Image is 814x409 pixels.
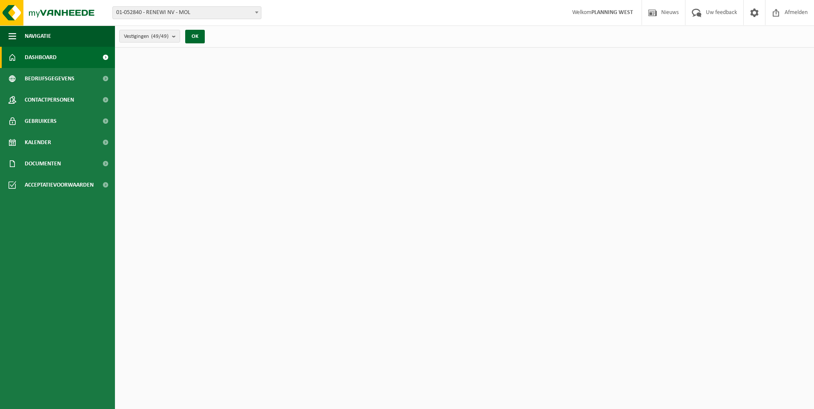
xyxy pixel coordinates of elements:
count: (49/49) [151,34,169,39]
button: OK [185,30,205,43]
span: 01-052840 - RENEWI NV - MOL [112,6,261,19]
span: Navigatie [25,26,51,47]
span: 01-052840 - RENEWI NV - MOL [113,7,261,19]
span: Contactpersonen [25,89,74,111]
button: Vestigingen(49/49) [119,30,180,43]
span: Bedrijfsgegevens [25,68,75,89]
span: Documenten [25,153,61,174]
span: Kalender [25,132,51,153]
span: Dashboard [25,47,57,68]
span: Acceptatievoorwaarden [25,174,94,196]
span: Gebruikers [25,111,57,132]
span: Vestigingen [124,30,169,43]
strong: PLANNING WEST [591,9,633,16]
